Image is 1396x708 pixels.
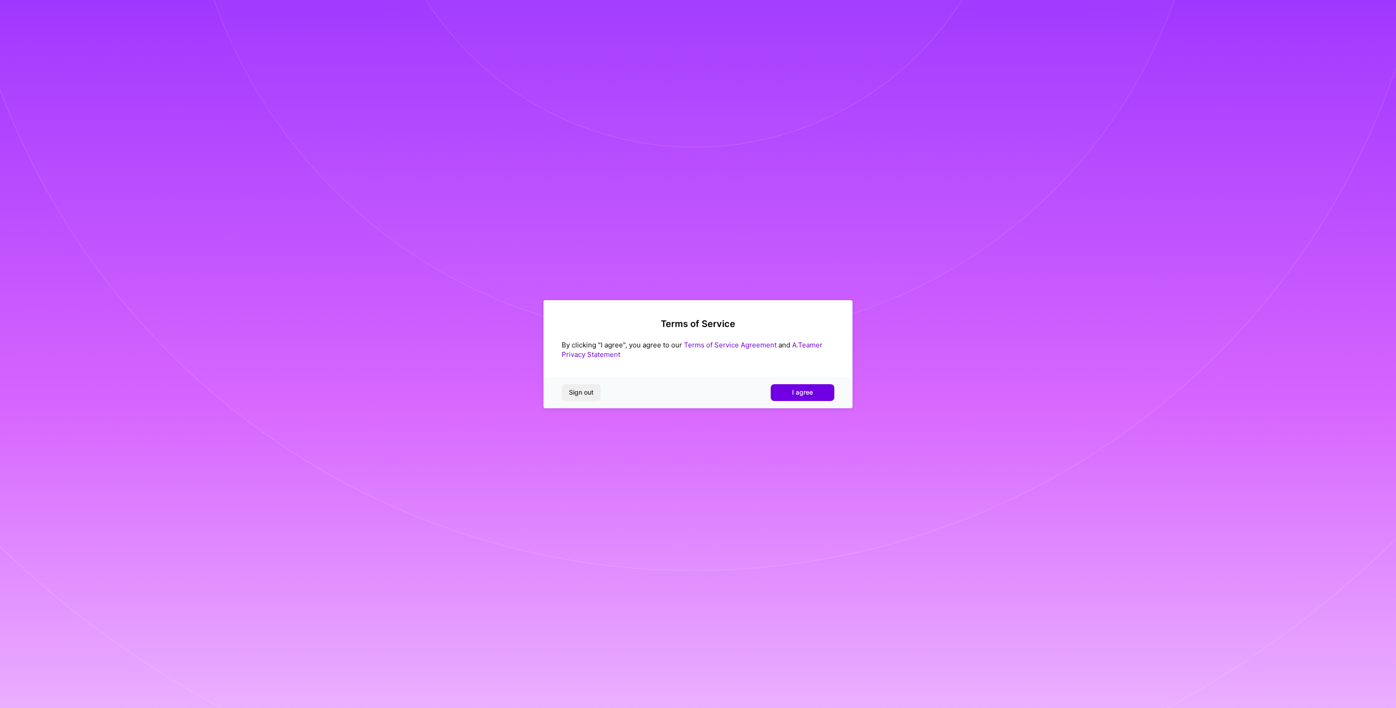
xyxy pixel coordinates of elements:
a: Terms of Service Agreement [684,341,777,349]
div: By clicking "I agree", you agree to our and [562,340,834,359]
span: Sign out [569,388,593,397]
button: Sign out [562,384,601,401]
h2: Terms of Service [562,318,834,329]
button: I agree [771,384,834,401]
span: I agree [792,388,813,397]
